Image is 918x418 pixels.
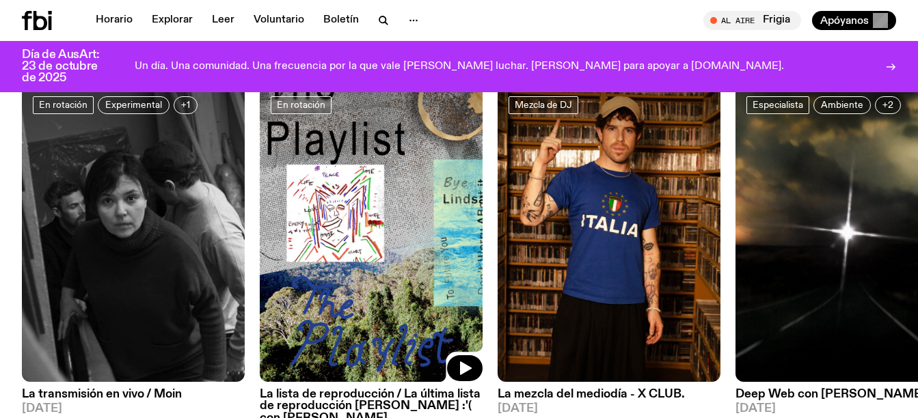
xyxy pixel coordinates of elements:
[87,11,141,30] a: Horario
[181,100,190,110] span: +1
[821,100,863,110] font: Ambiente
[144,11,201,30] a: Explorar
[204,11,243,30] a: Leer
[509,96,578,114] a: Mezcla de DJ
[135,61,784,73] p: Un día. Una comunidad. Una frecuencia por la que vale [PERSON_NAME] luchar. [PERSON_NAME] para ap...
[212,15,234,25] font: Leer
[315,11,367,30] a: Boletín
[22,389,245,400] h3: La transmisión en vivo / Moin
[703,11,801,30] button: Al aireFrigia
[753,100,803,110] font: Especialista
[515,100,572,110] font: Mezcla de DJ
[875,96,901,114] button: +2
[323,15,359,25] font: Boletín
[271,96,332,114] a: En rotación
[254,15,304,25] font: Voluntario
[813,96,871,114] a: Ambiente
[882,100,893,110] span: +2
[22,382,245,415] a: La transmisión en vivo / Moin[DATE]
[96,15,133,25] font: Horario
[39,100,87,110] font: En rotación
[98,96,170,114] a: Experimental
[820,14,869,27] span: Apóyanos
[22,403,245,415] span: [DATE]
[22,49,109,84] h3: Día de AusArt: 23 de octubre de 2025
[277,100,325,110] font: En rotación
[105,100,162,110] font: Experimental
[498,389,720,400] h3: La mezcla del mediodía - X CLUB.
[174,96,198,114] button: +1
[812,11,896,30] button: Apóyanos
[498,382,720,415] a: La mezcla del mediodía - X CLUB.[DATE]
[498,403,720,415] span: [DATE]
[245,11,312,30] a: Voluntario
[746,96,809,114] a: Especialista
[152,15,193,25] font: Explorar
[33,96,94,114] a: En rotación
[22,85,245,382] img: Una imagen en blanco y negro de Moin en las escaleras, mirando a la cámara.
